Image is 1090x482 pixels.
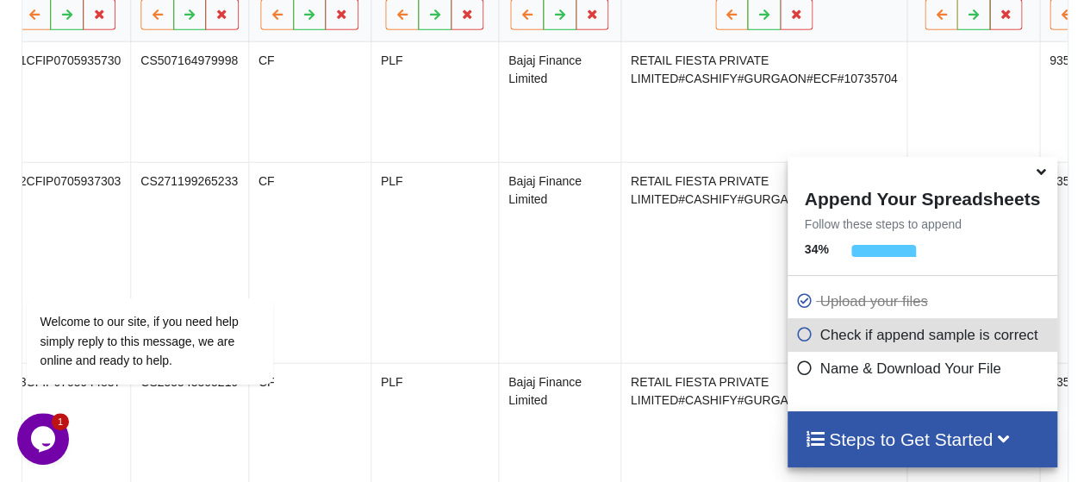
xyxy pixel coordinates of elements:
p: Check if append sample is correct [796,324,1053,346]
td: RETAIL FIESTA PRIVATE LIMITED#CASHIFY#GURGAON#ECF#10735704 [620,161,907,362]
td: CS507164979998 [130,41,248,161]
h4: Append Your Spreadsheets [788,184,1057,210]
b: 34 % [805,242,829,256]
td: 01CFIP0705935730 [3,41,130,161]
iframe: chat widget [17,142,327,404]
p: Upload your files [796,291,1053,312]
span: Welcome to our site, if you need help simply reply to this message, we are online and ready to help. [23,172,221,225]
p: Name & Download Your File [796,358,1053,379]
td: RETAIL FIESTA PRIVATE LIMITED#CASHIFY#GURGAON#ECF#10735704 [620,41,907,161]
td: CF [248,41,371,161]
iframe: chat widget [17,413,72,465]
p: Follow these steps to append [788,216,1057,233]
td: PLF [371,41,498,161]
td: PLF [371,161,498,362]
td: Bajaj Finance Limited [498,161,620,362]
td: Bajaj Finance Limited [498,41,620,161]
h4: Steps to Get Started [805,429,1040,450]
